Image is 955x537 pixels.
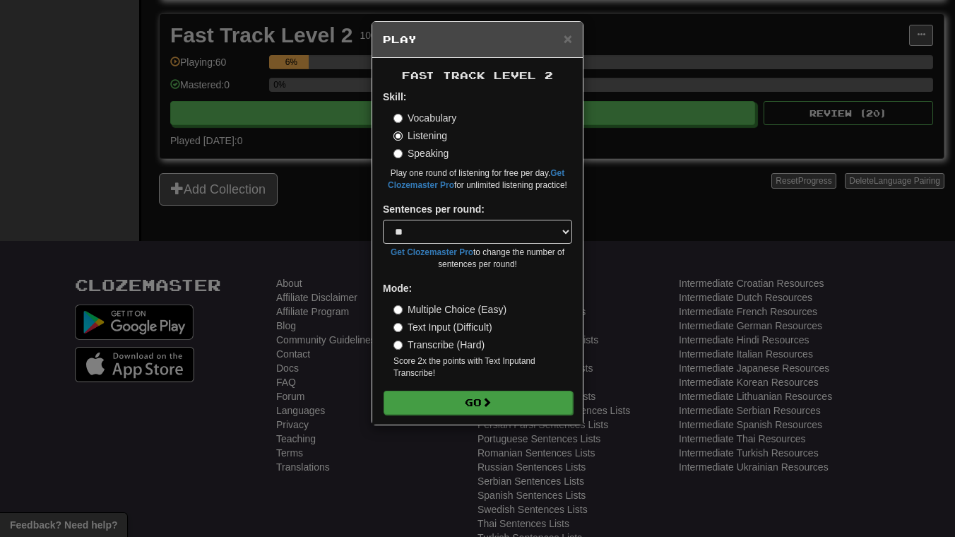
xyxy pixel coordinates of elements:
[402,69,553,81] span: Fast Track Level 2
[393,302,506,317] label: Multiple Choice (Easy)
[393,114,403,123] input: Vocabulary
[393,305,403,314] input: Multiple Choice (Easy)
[383,167,572,191] small: Play one round of listening for free per day. for unlimited listening practice!
[393,146,449,160] label: Speaking
[393,355,572,379] small: Score 2x the points with Text Input and Transcribe !
[384,391,573,415] button: Go
[383,283,412,294] strong: Mode:
[393,341,403,350] input: Transcribe (Hard)
[393,149,403,158] input: Speaking
[383,202,485,216] label: Sentences per round:
[383,33,572,47] h5: Play
[393,131,403,141] input: Listening
[564,30,572,47] span: ×
[393,129,447,143] label: Listening
[393,338,485,352] label: Transcribe (Hard)
[564,31,572,46] button: Close
[393,320,492,334] label: Text Input (Difficult)
[383,247,572,271] small: to change the number of sentences per round!
[383,91,406,102] strong: Skill:
[393,111,456,125] label: Vocabulary
[393,323,403,332] input: Text Input (Difficult)
[391,247,473,257] a: Get Clozemaster Pro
